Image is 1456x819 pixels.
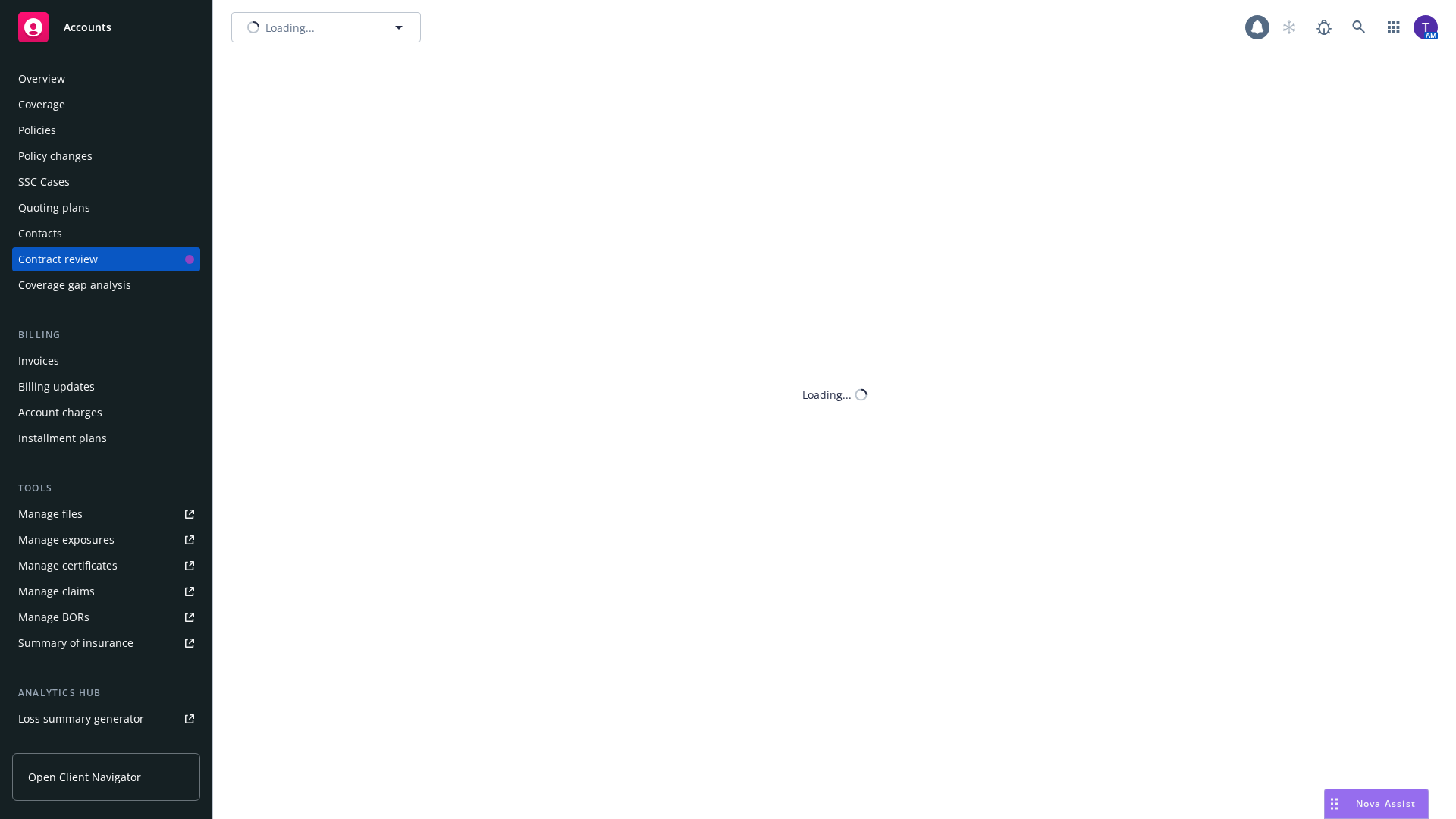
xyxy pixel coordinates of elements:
[18,196,90,220] div: Quoting plans
[12,221,200,246] a: Contacts
[12,328,200,343] div: Billing
[12,707,200,731] a: Loss summary generator
[18,605,89,629] div: Manage BORs
[1325,789,1344,818] div: Drag to move
[28,769,141,785] span: Open Client Navigator
[12,273,200,297] a: Coverage gap analysis
[12,247,200,271] a: Contract review
[18,170,70,194] div: SSC Cases
[18,273,131,297] div: Coverage gap analysis
[12,349,200,373] a: Invoices
[1274,12,1304,42] a: Start snowing
[12,554,200,578] a: Manage certificates
[18,375,95,399] div: Billing updates
[265,20,315,36] span: Loading...
[1414,15,1438,39] img: photo
[18,67,65,91] div: Overview
[12,686,200,701] div: Analytics hub
[12,118,200,143] a: Policies
[18,579,95,604] div: Manage claims
[18,554,118,578] div: Manage certificates
[18,631,133,655] div: Summary of insurance
[12,375,200,399] a: Billing updates
[12,605,200,629] a: Manage BORs
[18,118,56,143] div: Policies
[802,387,852,403] div: Loading...
[18,707,144,731] div: Loss summary generator
[18,349,59,373] div: Invoices
[18,502,83,526] div: Manage files
[12,93,200,117] a: Coverage
[12,196,200,220] a: Quoting plans
[1379,12,1409,42] a: Switch app
[12,481,200,496] div: Tools
[12,528,200,552] a: Manage exposures
[231,12,421,42] button: Loading...
[12,426,200,450] a: Installment plans
[18,221,62,246] div: Contacts
[12,400,200,425] a: Account charges
[18,93,65,117] div: Coverage
[18,247,98,271] div: Contract review
[12,6,200,49] a: Accounts
[12,631,200,655] a: Summary of insurance
[12,579,200,604] a: Manage claims
[18,426,107,450] div: Installment plans
[1344,12,1374,42] a: Search
[1324,789,1429,819] button: Nova Assist
[18,400,102,425] div: Account charges
[12,144,200,168] a: Policy changes
[64,21,111,33] span: Accounts
[18,528,115,552] div: Manage exposures
[12,67,200,91] a: Overview
[1309,12,1339,42] a: Report a Bug
[18,144,93,168] div: Policy changes
[12,170,200,194] a: SSC Cases
[12,502,200,526] a: Manage files
[1356,797,1416,810] span: Nova Assist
